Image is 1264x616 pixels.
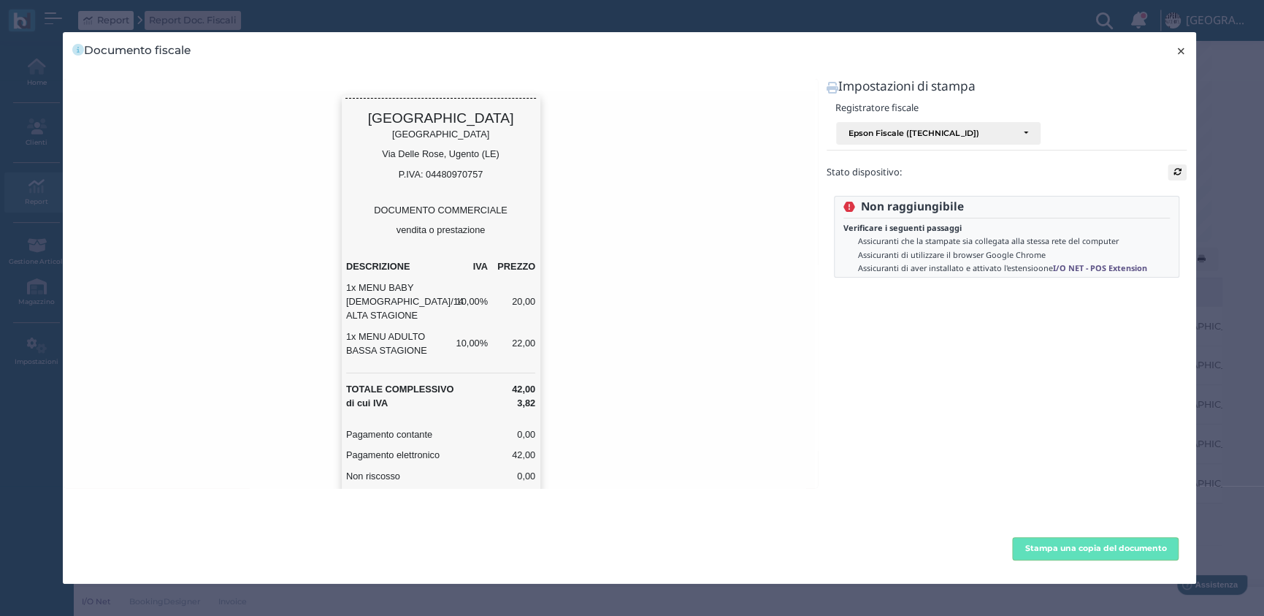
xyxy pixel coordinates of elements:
label: vendita o prestazione [416,180,527,198]
b: 3,82 [567,398,589,412]
label: [GEOGRAPHIC_DATA] [410,61,532,78]
b: Stampa una copia del documento [1024,543,1166,553]
label: Non riscosso [353,488,421,506]
label: 42,00 [561,462,590,479]
h3: Impostazioni di stampa [838,79,976,93]
h4: [GEOGRAPHIC_DATA] [353,38,590,59]
label: 20,00 [561,269,590,286]
h6: Assicuranti che la stampate sia collegata alla stessa rete del computer [857,237,1155,246]
label: Via Delle Rose, Ugento (LE) [398,85,545,103]
b: 42,00 [561,381,590,395]
label: Pagamento contante [353,436,461,453]
button: Stampa una copia del documento [1012,537,1179,560]
label: 22,00 [561,322,590,339]
b: TOTALE COMPLESSIVO [353,381,488,395]
label: 10,00% [491,322,530,339]
label: 1x MENU ADULTO BASSA STAGIONE [353,313,466,348]
a: I/O NET - POS Extension [1052,264,1146,273]
h6: Assicuranti di aver installato e attivato l'estensioone [857,264,1155,273]
label: DOCUMENTO COMMERCIALE [388,156,555,173]
label: 1x MENU BABY [DEMOGRAPHIC_DATA]/14 ALTA STAGIONE [353,251,500,304]
label: 0,00 [567,436,589,453]
b: Non raggiungibile [861,199,964,214]
label: P.IVA: 04480970757 [418,110,524,128]
b: PREZZO [543,227,590,241]
h5: Stato dispositivo: [827,167,1060,177]
h6: Assicuranti di utilizzare il browser Google Chrome [857,251,1155,259]
b: di cui IVA [353,398,406,412]
b: Verificare i seguenti passaggi [843,222,962,233]
b: IVA [512,227,530,241]
b: I/O NET - POS Extension [1052,262,1146,273]
label: Pagamento elettronico [353,462,470,479]
button: Epson Fiscale ([TECHNICAL_ID]) [836,122,1041,145]
label: 0,00 [567,488,589,506]
div: Epson Fiscale ([TECHNICAL_ID]) [849,129,1016,139]
span: Assistenza [43,12,96,23]
h5: Registratore fiscale [827,102,1187,113]
b: DESCRIZIONE [353,227,433,241]
h4: Documento fiscale [84,42,191,58]
label: 10,00% [491,269,530,286]
span: × [1176,42,1187,61]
